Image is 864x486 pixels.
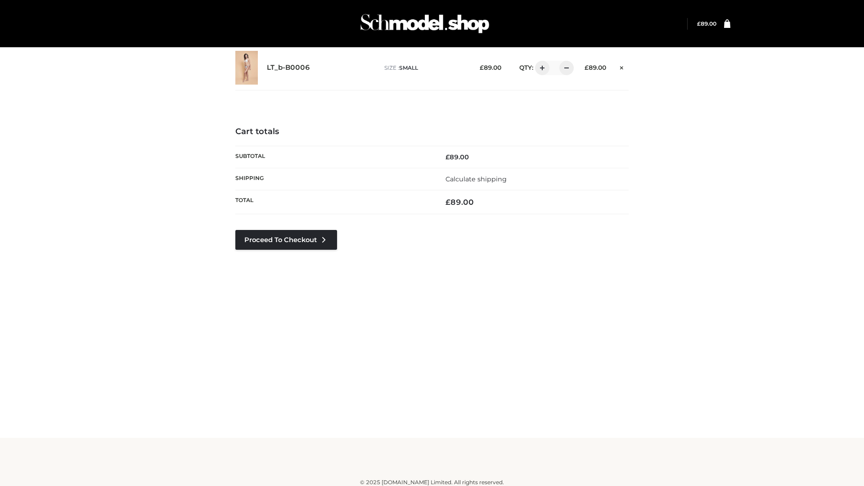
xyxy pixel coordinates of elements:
h4: Cart totals [235,127,629,137]
span: £ [445,198,450,207]
img: Schmodel Admin 964 [357,6,492,41]
th: Shipping [235,168,432,190]
a: LT_b-B0006 [267,63,310,72]
bdi: 89.00 [445,198,474,207]
span: £ [445,153,450,161]
span: £ [480,64,484,71]
bdi: 89.00 [697,20,716,27]
a: Remove this item [615,61,629,72]
p: size : [384,64,466,72]
bdi: 89.00 [585,64,606,71]
span: £ [697,20,701,27]
th: Subtotal [235,146,432,168]
th: Total [235,190,432,214]
span: £ [585,64,589,71]
span: SMALL [399,64,418,71]
a: Calculate shipping [445,175,507,183]
a: Proceed to Checkout [235,230,337,250]
bdi: 89.00 [480,64,501,71]
div: QTY: [510,61,571,75]
bdi: 89.00 [445,153,469,161]
a: £89.00 [697,20,716,27]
